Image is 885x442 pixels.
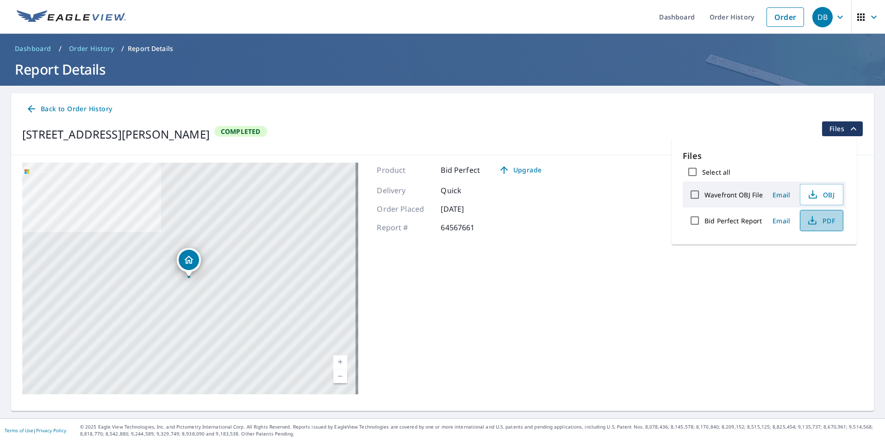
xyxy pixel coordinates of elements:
[377,222,432,233] p: Report #
[377,185,432,196] p: Delivery
[11,41,874,56] nav: breadcrumb
[767,214,796,228] button: Email
[22,126,210,143] div: [STREET_ADDRESS][PERSON_NAME]
[215,127,266,136] span: Completed
[800,210,843,231] button: PDF
[822,121,863,136] button: filesDropdownBtn-64567661
[770,190,792,199] span: Email
[806,189,835,200] span: OBJ
[80,423,880,437] p: © 2025 Eagle View Technologies, Inc. and Pictometry International Corp. All Rights Reserved. Repo...
[497,164,543,176] span: Upgrade
[128,44,173,53] p: Report Details
[121,43,124,54] li: /
[683,150,846,162] p: Files
[377,164,432,176] p: Product
[11,41,55,56] a: Dashboard
[806,215,835,226] span: PDF
[704,216,762,225] label: Bid Perfect Report
[812,7,833,27] div: DB
[767,188,796,202] button: Email
[770,216,792,225] span: Email
[5,428,66,433] p: |
[704,190,763,199] label: Wavefront OBJ File
[441,203,496,215] p: [DATE]
[26,103,112,115] span: Back to Order History
[69,44,114,53] span: Order History
[441,222,496,233] p: 64567661
[59,43,62,54] li: /
[800,184,843,205] button: OBJ
[36,427,66,434] a: Privacy Policy
[333,369,347,383] a: Current Level 17, Zoom Out
[767,7,804,27] a: Order
[22,101,116,118] a: Back to Order History
[333,355,347,369] a: Current Level 17, Zoom In
[177,248,201,277] div: Dropped pin, building 1, Residential property, 7807 Mooresville Rd Tanner, AL 35671
[702,168,730,177] label: Select all
[829,123,859,134] span: Files
[491,163,549,177] a: Upgrade
[441,164,480,176] p: Bid Perfect
[17,10,126,24] img: EV Logo
[65,41,118,56] a: Order History
[15,44,51,53] span: Dashboard
[441,185,496,196] p: Quick
[11,60,874,79] h1: Report Details
[5,427,33,434] a: Terms of Use
[377,203,432,215] p: Order Placed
